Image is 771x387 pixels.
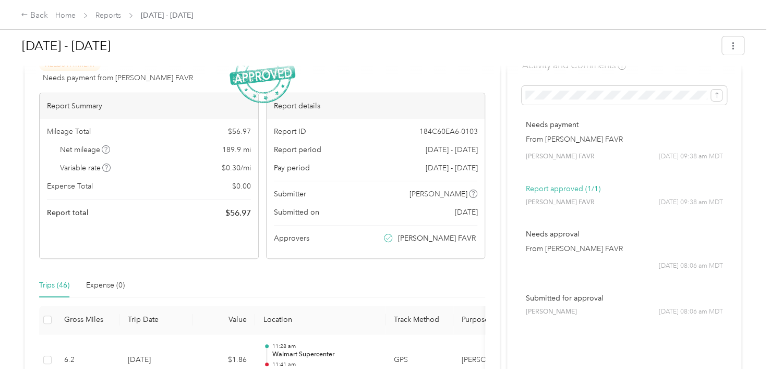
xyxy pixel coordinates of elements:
[228,126,251,137] span: $ 56.97
[525,183,723,194] p: Report approved (1/1)
[272,343,377,350] p: 11:28 am
[60,163,111,173] span: Variable rate
[272,368,377,378] p: Base Location (Home)
[453,306,532,334] th: Purpose
[47,126,91,137] span: Mileage Total
[525,152,594,161] span: [PERSON_NAME] FAVR
[95,11,121,20] a: Reports
[272,350,377,359] p: Walmart Supercenter
[525,293,723,304] p: Submitted for approval
[454,207,477,218] span: [DATE]
[398,233,476,244] span: [PERSON_NAME] FAVR
[232,181,251,192] span: $ 0.00
[659,307,723,317] span: [DATE] 08:06 am MDT
[419,126,477,137] span: 184C60EA6-0103
[119,334,192,386] td: [DATE]
[47,207,89,218] span: Report total
[43,72,193,83] span: Needs payment from [PERSON_NAME] FAVR
[86,280,125,291] div: Expense (0)
[255,306,385,334] th: Location
[40,93,258,119] div: Report Summary
[60,144,111,155] span: Net mileage
[274,126,306,137] span: Report ID
[525,119,723,130] p: Needs payment
[22,33,715,58] h1: Aug 1 - 15, 2025
[385,334,453,386] td: GPS
[425,163,477,173] span: [DATE] - [DATE]
[192,334,255,386] td: $1.86
[274,163,310,173] span: Pay period
[119,306,192,334] th: Trip Date
[713,329,771,387] iframe: Everlance-gr Chat Button Frame
[425,144,477,155] span: [DATE] - [DATE]
[21,9,48,22] div: Back
[525,134,723,145] p: From [PERSON_NAME] FAVR
[659,198,723,207] span: [DATE] 09:38 am MDT
[659,261,723,271] span: [DATE] 08:06 am MDT
[141,10,193,21] span: [DATE] - [DATE]
[274,233,309,244] span: Approvers
[230,48,295,104] img: ApprovedStamp
[56,334,119,386] td: 6.2
[385,306,453,334] th: Track Method
[267,93,485,119] div: Report details
[274,144,321,155] span: Report period
[272,361,377,368] p: 11:41 am
[56,306,119,334] th: Gross Miles
[659,152,723,161] span: [DATE] 09:38 am MDT
[525,307,576,317] span: [PERSON_NAME]
[409,189,467,199] span: [PERSON_NAME]
[192,306,255,334] th: Value
[47,181,93,192] span: Expense Total
[222,144,251,155] span: 189.9 mi
[525,198,594,207] span: [PERSON_NAME] FAVR
[453,334,532,386] td: Acosta
[39,280,69,291] div: Trips (46)
[222,163,251,173] span: $ 0.30 / mi
[525,243,723,254] p: From [PERSON_NAME] FAVR
[225,207,251,219] span: $ 56.97
[274,189,306,199] span: Submitter
[55,11,76,20] a: Home
[525,229,723,240] p: Needs approval
[274,207,319,218] span: Submitted on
